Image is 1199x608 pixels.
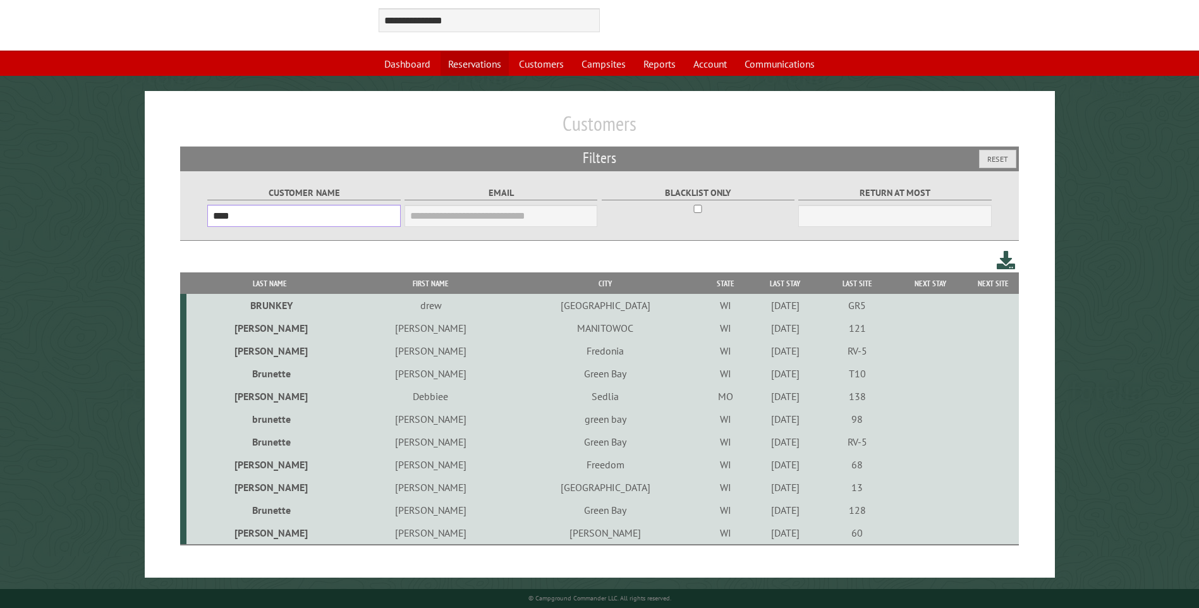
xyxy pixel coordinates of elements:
[892,272,968,295] th: Next Stay
[751,413,820,425] div: [DATE]
[353,430,509,453] td: [PERSON_NAME]
[353,521,509,545] td: [PERSON_NAME]
[509,521,702,545] td: [PERSON_NAME]
[702,521,749,545] td: WI
[186,453,353,476] td: [PERSON_NAME]
[509,362,702,385] td: Green Bay
[441,52,509,76] a: Reservations
[798,186,991,200] label: Return at most
[702,499,749,521] td: WI
[353,476,509,499] td: [PERSON_NAME]
[822,476,893,499] td: 13
[509,294,702,317] td: [GEOGRAPHIC_DATA]
[822,317,893,339] td: 121
[702,362,749,385] td: WI
[353,317,509,339] td: [PERSON_NAME]
[979,150,1016,168] button: Reset
[509,339,702,362] td: Fredonia
[353,294,509,317] td: drew
[822,339,893,362] td: RV-5
[749,272,822,295] th: Last Stay
[822,362,893,385] td: T10
[702,294,749,317] td: WI
[702,408,749,430] td: WI
[186,385,353,408] td: [PERSON_NAME]
[186,430,353,453] td: Brunette
[702,317,749,339] td: WI
[751,344,820,357] div: [DATE]
[968,272,1019,295] th: Next Site
[702,430,749,453] td: WI
[822,385,893,408] td: 138
[686,52,734,76] a: Account
[509,385,702,408] td: Sedlia
[353,272,509,295] th: First Name
[822,408,893,430] td: 98
[186,408,353,430] td: brunette
[353,408,509,430] td: [PERSON_NAME]
[405,186,597,200] label: Email
[822,294,893,317] td: GR5
[702,339,749,362] td: WI
[186,339,353,362] td: [PERSON_NAME]
[353,362,509,385] td: [PERSON_NAME]
[822,430,893,453] td: RV-5
[509,476,702,499] td: [GEOGRAPHIC_DATA]
[751,390,820,403] div: [DATE]
[822,521,893,545] td: 60
[751,435,820,448] div: [DATE]
[751,526,820,539] div: [DATE]
[353,339,509,362] td: [PERSON_NAME]
[511,52,571,76] a: Customers
[602,186,794,200] label: Blacklist only
[574,52,633,76] a: Campsites
[751,504,820,516] div: [DATE]
[751,458,820,471] div: [DATE]
[186,294,353,317] td: BRUNKEY
[702,272,749,295] th: State
[509,317,702,339] td: MANITOWOC
[528,594,671,602] small: © Campground Commander LLC. All rights reserved.
[353,453,509,476] td: [PERSON_NAME]
[702,385,749,408] td: MO
[509,408,702,430] td: green bay
[751,322,820,334] div: [DATE]
[180,147,1018,171] h2: Filters
[509,430,702,453] td: Green Bay
[751,481,820,494] div: [DATE]
[180,111,1018,146] h1: Customers
[702,453,749,476] td: WI
[822,453,893,476] td: 68
[377,52,438,76] a: Dashboard
[353,499,509,521] td: [PERSON_NAME]
[509,272,702,295] th: City
[207,186,400,200] label: Customer Name
[509,453,702,476] td: Freedom
[186,499,353,521] td: Brunette
[186,476,353,499] td: [PERSON_NAME]
[822,499,893,521] td: 128
[186,317,353,339] td: [PERSON_NAME]
[186,362,353,385] td: Brunette
[186,521,353,545] td: [PERSON_NAME]
[702,476,749,499] td: WI
[509,499,702,521] td: Green Bay
[636,52,683,76] a: Reports
[186,272,353,295] th: Last Name
[822,272,893,295] th: Last Site
[737,52,822,76] a: Communications
[751,367,820,380] div: [DATE]
[997,248,1015,272] a: Download this customer list (.csv)
[353,385,509,408] td: Debbiee
[751,299,820,312] div: [DATE]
